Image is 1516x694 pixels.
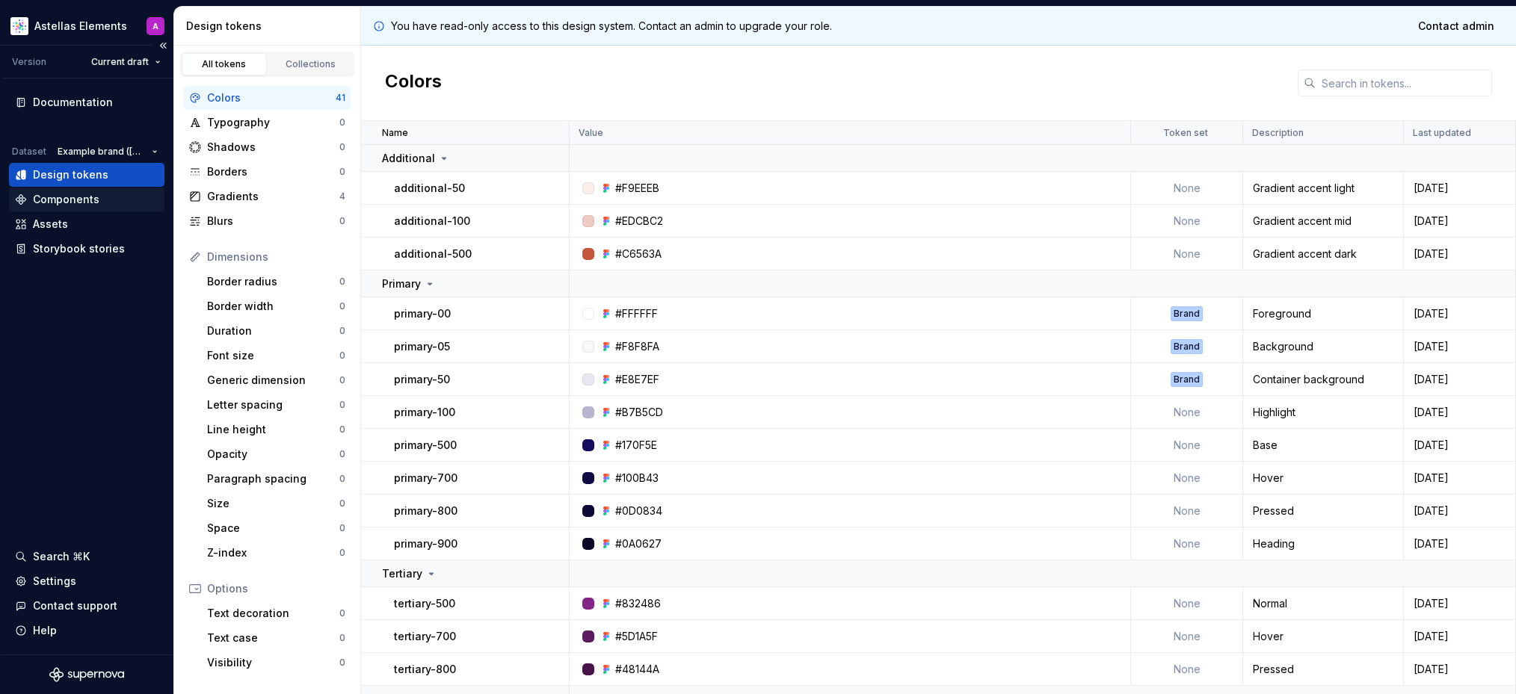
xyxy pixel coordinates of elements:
div: Foreground [1244,306,1402,321]
a: Z-index0 [201,541,351,565]
div: Visibility [207,655,339,670]
div: Line height [207,422,339,437]
a: Paragraph spacing0 [201,467,351,491]
p: tertiary-500 [394,596,455,611]
div: A [152,20,158,32]
div: Gradients [207,189,339,204]
a: Gradients4 [183,185,351,208]
div: Design tokens [186,19,354,34]
div: 0 [339,166,345,178]
a: Components [9,188,164,211]
td: None [1131,587,1243,620]
div: 0 [339,607,345,619]
p: Value [579,127,603,139]
div: [DATE] [1405,306,1515,321]
p: primary-700 [394,471,457,486]
a: Opacity0 [201,442,351,466]
div: Hover [1244,629,1402,644]
div: Typography [207,115,339,130]
div: #F8F8FA [615,339,659,354]
div: Hover [1244,471,1402,486]
div: Settings [33,574,76,589]
div: #0D0834 [615,504,662,518]
div: Shadows [207,140,339,155]
div: Storybook stories [33,241,125,256]
span: Example brand ([GEOGRAPHIC_DATA]) [58,146,146,158]
td: None [1131,620,1243,653]
div: [DATE] [1405,536,1515,551]
a: Borders0 [183,160,351,184]
a: Contact admin [1408,13,1504,40]
button: Collapse sidebar [152,35,173,56]
div: #EDCBC2 [615,214,663,229]
p: Token set [1163,127,1208,139]
div: Colors [207,90,336,105]
p: primary-500 [394,438,457,453]
p: Tertiary [382,566,422,581]
td: None [1131,238,1243,270]
a: Colors41 [183,86,351,110]
a: Visibility0 [201,651,351,675]
a: Blurs0 [183,209,351,233]
div: 0 [339,522,345,534]
a: Typography0 [183,111,351,134]
div: Blurs [207,214,339,229]
p: tertiary-800 [394,662,456,677]
div: [DATE] [1405,596,1515,611]
div: [DATE] [1405,629,1515,644]
a: Border width0 [201,294,351,318]
button: Astellas ElementsA [3,10,170,42]
div: 0 [339,276,345,288]
td: None [1131,396,1243,429]
div: #F9EEEB [615,181,659,196]
div: 0 [339,325,345,337]
div: #B7B5CD [615,405,663,420]
div: Brand [1171,339,1203,354]
div: Normal [1244,596,1402,611]
div: Border width [207,299,339,314]
div: 0 [339,448,345,460]
div: Container background [1244,372,1402,387]
div: Help [33,623,57,638]
div: 0 [339,547,345,559]
div: Borders [207,164,339,179]
div: 41 [336,92,345,104]
button: Example brand ([GEOGRAPHIC_DATA]) [51,141,164,162]
button: Help [9,619,164,642]
div: Gradient accent mid [1244,214,1402,229]
div: Heading [1244,536,1402,551]
div: #832486 [615,596,661,611]
div: Opacity [207,447,339,462]
div: Dimensions [207,250,345,264]
div: #E8E7EF [615,372,659,387]
div: [DATE] [1405,471,1515,486]
span: Contact admin [1418,19,1494,34]
a: Letter spacing0 [201,393,351,417]
div: [DATE] [1405,372,1515,387]
a: Design tokens [9,163,164,187]
p: primary-50 [394,372,450,387]
div: 0 [339,399,345,411]
div: 4 [339,190,345,202]
a: Settings [9,569,164,593]
p: additional-50 [394,181,465,196]
div: All tokens [187,58,262,70]
p: primary-05 [394,339,450,354]
div: 0 [339,632,345,644]
div: Pressed [1244,662,1402,677]
td: None [1131,653,1243,686]
div: Brand [1171,306,1203,321]
p: Last updated [1413,127,1471,139]
svg: Supernova Logo [49,667,124,682]
div: Astellas Elements [34,19,127,34]
a: Size0 [201,492,351,515]
div: Size [207,496,339,511]
span: Current draft [91,56,149,68]
p: Additional [382,151,435,166]
div: Gradient accent dark [1244,247,1402,261]
a: Font size0 [201,344,351,368]
div: #48144A [615,662,659,677]
div: Documentation [33,95,113,110]
div: Contact support [33,598,117,613]
a: Documentation [9,90,164,114]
